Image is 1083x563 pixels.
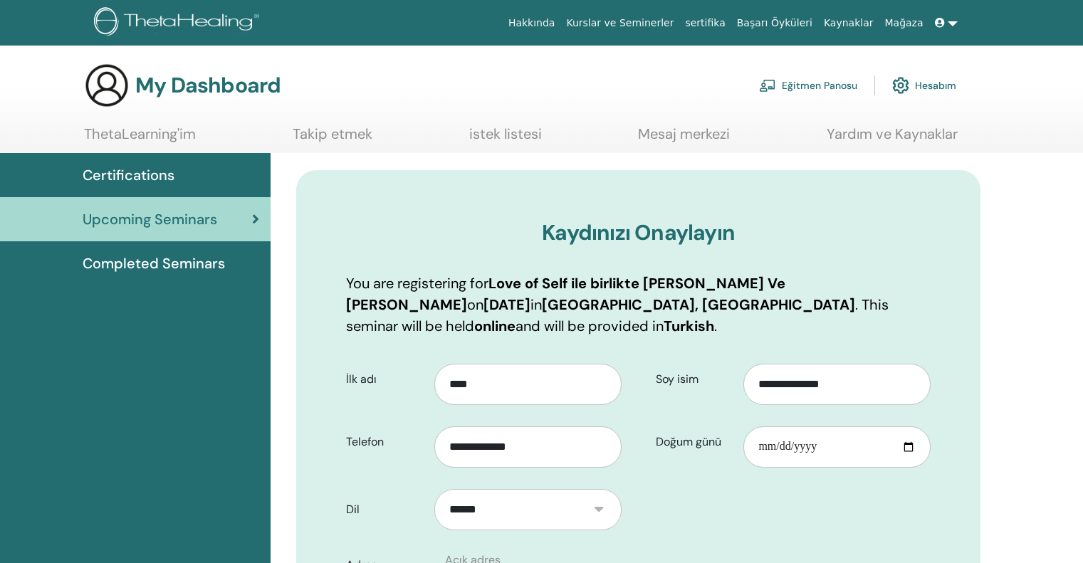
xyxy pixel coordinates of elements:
label: Dil [335,496,434,523]
a: ThetaLearning'im [84,125,196,153]
img: chalkboard-teacher.svg [759,79,776,92]
label: İlk adı [335,366,434,393]
a: Başarı Öyküleri [731,10,818,36]
p: You are registering for on in . This seminar will be held and will be provided in . [346,273,931,337]
a: Yardım ve Kaynaklar [827,125,958,153]
a: Hakkında [503,10,561,36]
b: [GEOGRAPHIC_DATA], [GEOGRAPHIC_DATA] [542,295,855,314]
a: istek listesi [469,125,542,153]
img: logo.png [94,7,264,39]
b: Love of Self ile birlikte [PERSON_NAME] Ve [PERSON_NAME] [346,274,785,314]
a: Kurslar ve Seminerler [560,10,679,36]
img: generic-user-icon.jpg [84,63,130,108]
span: Upcoming Seminars [83,209,217,230]
a: sertifika [679,10,731,36]
h3: Kaydınızı Onaylayın [346,220,931,246]
a: Mağaza [879,10,928,36]
b: Turkish [664,317,714,335]
label: Telefon [335,428,434,456]
label: Doğum günü [645,428,744,456]
label: Soy isim [645,366,744,393]
b: [DATE] [483,295,530,314]
h3: My Dashboard [135,73,281,98]
a: Takip etmek [293,125,372,153]
span: Certifications [83,164,174,186]
a: Mesaj merkezi [638,125,730,153]
a: Hesabım [892,70,956,101]
span: Completed Seminars [83,253,225,274]
b: online [474,317,516,335]
img: cog.svg [892,73,909,98]
a: Kaynaklar [818,10,879,36]
a: Eğitmen Panosu [759,70,857,101]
